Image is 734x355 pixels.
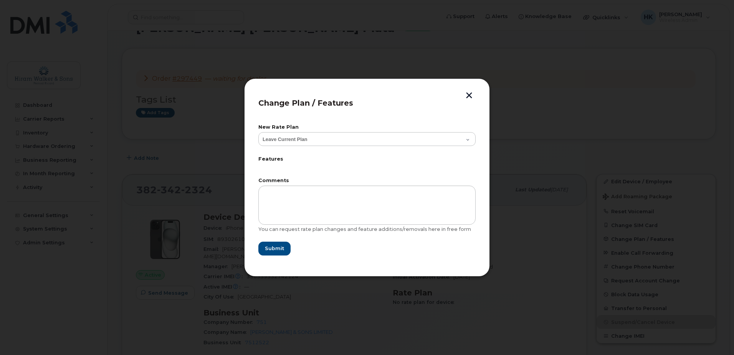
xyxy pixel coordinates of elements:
label: Features [258,157,476,162]
span: Change Plan / Features [258,98,353,108]
label: New Rate Plan [258,125,476,130]
div: You can request rate plan changes and feature additions/removals here in free form [258,226,476,232]
label: Comments [258,178,476,183]
button: Submit [258,242,291,255]
span: Submit [265,245,284,252]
